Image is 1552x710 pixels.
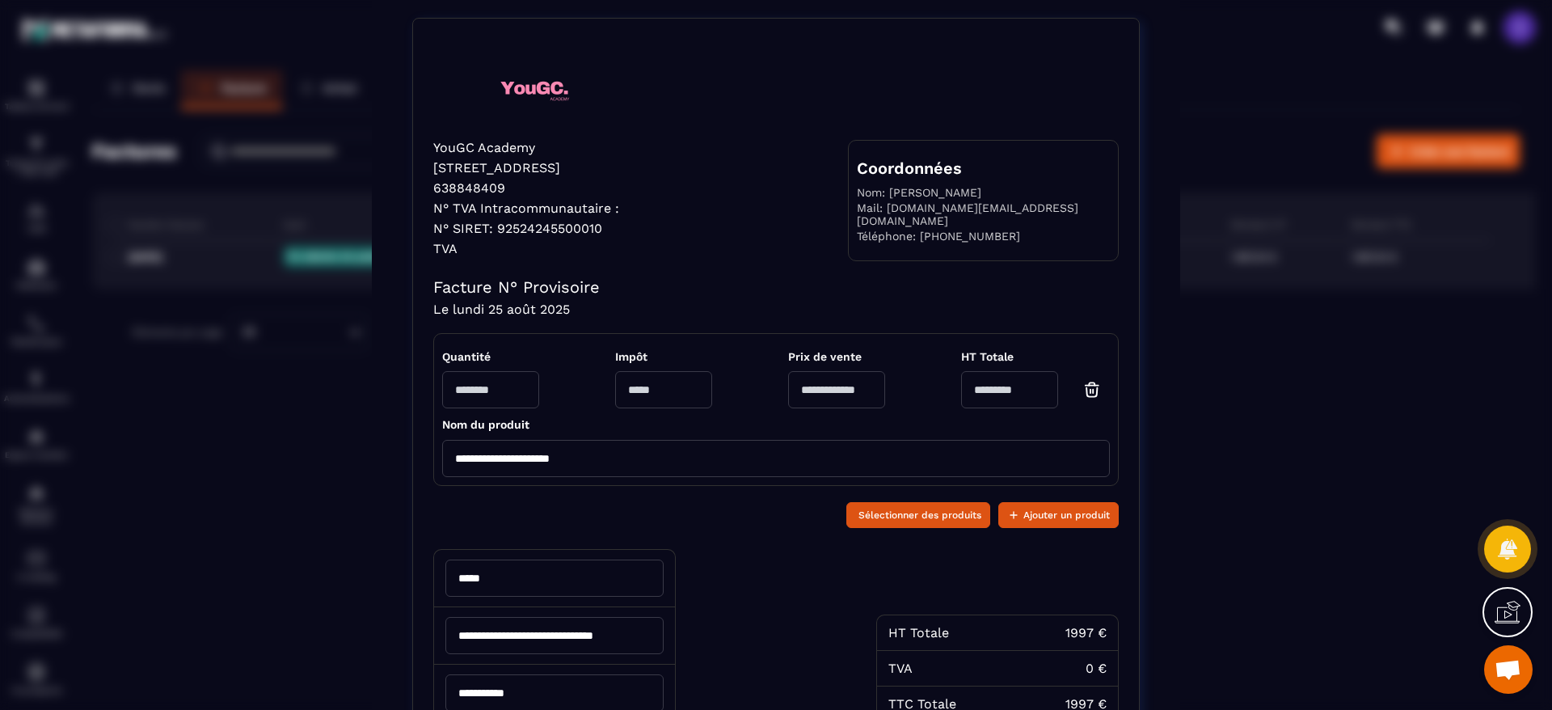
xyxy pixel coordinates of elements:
span: Ajouter un produit [1023,507,1110,523]
div: 1997 € [1065,625,1107,640]
p: YouGC Academy [433,140,619,155]
span: Nom du produit [442,418,529,431]
h4: Coordonnées [857,158,1110,178]
img: logo [433,39,635,140]
span: Sélectionner des produits [858,507,981,523]
h4: Le lundi 25 août 2025 [433,302,1119,317]
p: Mail: [DOMAIN_NAME][EMAIL_ADDRESS][DOMAIN_NAME] [857,201,1110,230]
span: HT Totale [961,350,1110,363]
div: HT Totale [888,625,949,640]
span: Impôt [615,350,712,363]
span: Prix de vente [788,350,885,363]
button: Sélectionner des produits [846,502,990,528]
div: 0 € [1086,661,1107,676]
div: TVA [888,661,913,676]
span: Quantité [442,350,539,363]
p: Téléphone: [PHONE_NUMBER] [857,230,1110,243]
p: [STREET_ADDRESS] [433,160,619,175]
a: Ouvrir le chat [1484,645,1533,694]
p: N° SIRET: 92524245500010 [433,221,619,236]
p: Nom: [PERSON_NAME] [857,186,1110,201]
p: N° TVA Intracommunautaire : [433,201,619,216]
p: 638848409 [433,180,619,196]
button: Ajouter un produit [998,502,1119,528]
h4: Facture N° Provisoire [433,277,1119,297]
p: TVA [433,241,619,256]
